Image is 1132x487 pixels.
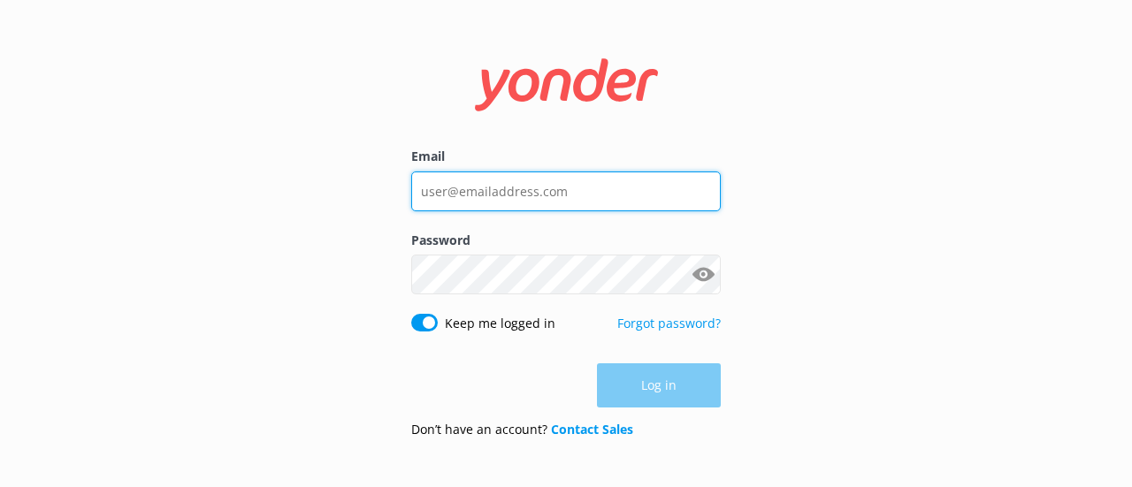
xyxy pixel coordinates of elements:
[411,231,721,250] label: Password
[685,257,721,293] button: Show password
[445,314,555,333] label: Keep me logged in
[411,147,721,166] label: Email
[411,420,633,439] p: Don’t have an account?
[411,171,721,211] input: user@emailaddress.com
[551,421,633,438] a: Contact Sales
[617,315,721,331] a: Forgot password?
